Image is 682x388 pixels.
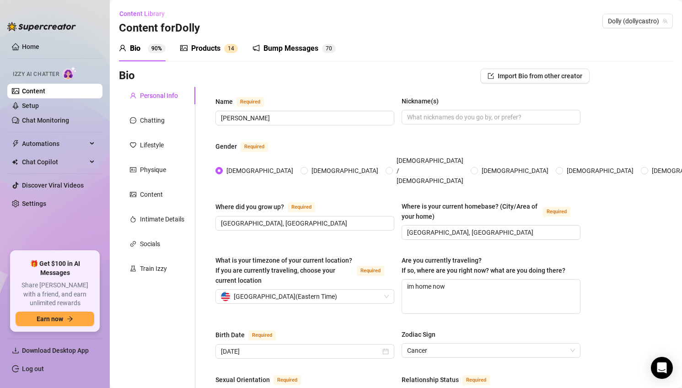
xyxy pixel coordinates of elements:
[140,165,166,175] div: Physique
[22,117,69,124] a: Chat Monitoring
[130,117,136,124] span: message
[488,73,494,79] span: import
[498,72,582,80] span: Import Bio from other creator
[22,87,45,95] a: Content
[63,66,77,80] img: AI Chatter
[130,92,136,99] span: user
[12,347,19,354] span: download
[462,375,490,385] span: Required
[140,115,165,125] div: Chatting
[22,347,89,354] span: Download Desktop App
[148,44,166,53] sup: 90%
[402,375,459,385] div: Relationship Status
[263,43,318,54] div: Bump Messages
[12,159,18,165] img: Chat Copilot
[119,10,165,17] span: Content Library
[326,45,329,52] span: 7
[402,329,442,339] label: Zodiac Sign
[130,191,136,198] span: picture
[119,21,200,36] h3: Content for Dolly
[22,182,84,189] a: Discover Viral Videos
[22,136,87,151] span: Automations
[402,96,445,106] label: Nickname(s)
[7,22,76,31] img: logo-BBDzfeDw.svg
[322,44,336,53] sup: 70
[402,257,565,274] span: Are you currently traveling? If so, where are you right now? what are you doing there?
[130,43,140,54] div: Bio
[22,365,44,372] a: Log out
[12,140,19,147] span: thunderbolt
[651,357,673,379] div: Open Intercom Messenger
[215,374,311,385] label: Sexual Orientation
[221,346,381,356] input: Birth Date
[215,375,270,385] div: Sexual Orientation
[402,201,539,221] div: Where is your current homebase? (City/Area of your home)
[215,141,237,151] div: Gender
[215,257,352,284] span: What is your timezone of your current location? If you are currently traveling, choose your curre...
[288,202,315,212] span: Required
[563,166,637,176] span: [DEMOGRAPHIC_DATA]
[140,140,164,150] div: Lifestyle
[119,69,135,83] h3: Bio
[140,214,184,224] div: Intimate Details
[221,292,230,301] img: us
[22,155,87,169] span: Chat Copilot
[191,43,220,54] div: Products
[329,45,332,52] span: 0
[215,201,325,212] label: Where did you grow up?
[22,102,39,109] a: Setup
[543,207,570,217] span: Required
[248,330,276,340] span: Required
[402,96,439,106] div: Nickname(s)
[215,202,284,212] div: Where did you grow up?
[480,69,590,83] button: Import Bio from other creator
[357,266,384,276] span: Required
[407,227,573,237] input: Where is your current homebase? (City/Area of your home)
[215,97,233,107] div: Name
[402,374,500,385] label: Relationship Status
[215,330,245,340] div: Birth Date
[608,14,667,28] span: Dolly (dollycastro)
[231,45,234,52] span: 4
[16,281,94,308] span: Share [PERSON_NAME] with a friend, and earn unlimited rewards
[140,91,178,101] div: Personal Info
[130,142,136,148] span: heart
[22,200,46,207] a: Settings
[236,97,264,107] span: Required
[221,218,387,228] input: Where did you grow up?
[224,44,238,53] sup: 14
[215,329,286,340] label: Birth Date
[140,264,167,274] div: Train Izzy
[393,156,467,186] span: [DEMOGRAPHIC_DATA] / [DEMOGRAPHIC_DATA]
[402,201,580,221] label: Where is your current homebase? (City/Area of your home)
[223,166,297,176] span: [DEMOGRAPHIC_DATA]
[67,316,73,322] span: arrow-right
[228,45,231,52] span: 1
[241,142,268,152] span: Required
[130,167,136,173] span: idcard
[478,166,552,176] span: [DEMOGRAPHIC_DATA]
[119,44,126,52] span: user
[402,280,580,313] textarea: im home now
[252,44,260,52] span: notification
[234,290,337,303] span: [GEOGRAPHIC_DATA] ( Eastern Time )
[215,141,278,152] label: Gender
[119,6,172,21] button: Content Library
[402,329,435,339] div: Zodiac Sign
[308,166,382,176] span: [DEMOGRAPHIC_DATA]
[13,70,59,79] span: Izzy AI Chatter
[407,344,575,357] span: Cancer
[37,315,63,323] span: Earn now
[140,189,163,199] div: Content
[130,216,136,222] span: fire
[215,96,274,107] label: Name
[662,18,668,24] span: team
[16,312,94,326] button: Earn nowarrow-right
[130,265,136,272] span: experiment
[140,239,160,249] div: Socials
[16,259,94,277] span: 🎁 Get $100 in AI Messages
[180,44,188,52] span: picture
[221,113,387,123] input: Name
[22,43,39,50] a: Home
[407,112,573,122] input: Nickname(s)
